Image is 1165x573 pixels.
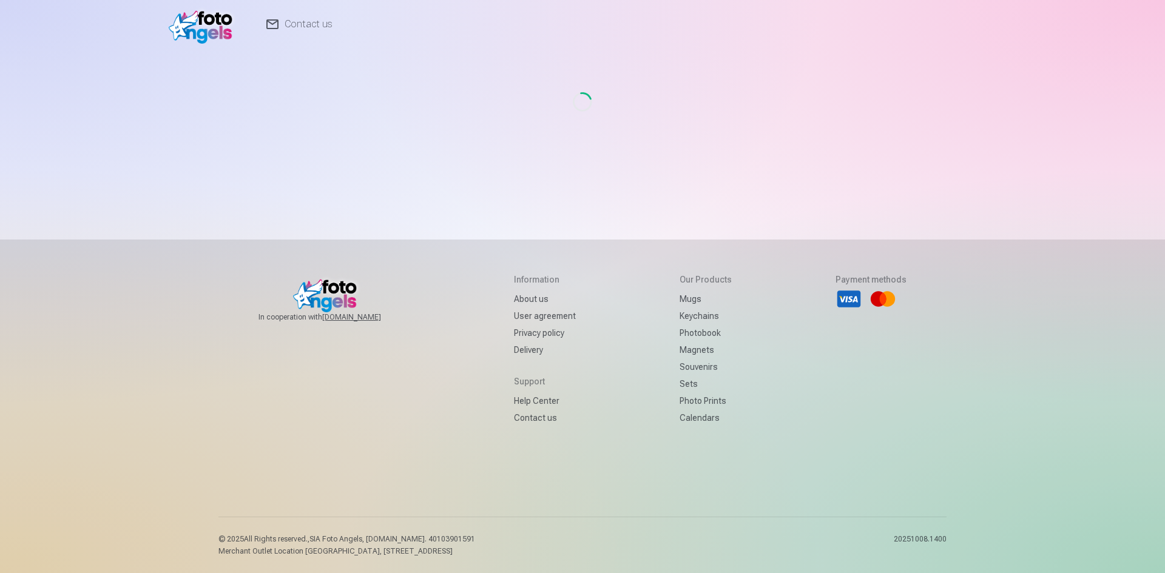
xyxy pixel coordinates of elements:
a: Delivery [514,341,576,358]
h5: Information [514,273,576,286]
a: Photo prints [680,392,732,409]
a: User agreement [514,307,576,324]
span: In cooperation with [258,312,410,322]
a: Souvenirs [680,358,732,375]
p: © 2025 All Rights reserved. , [218,534,475,544]
a: About us [514,290,576,307]
li: Visa [836,286,862,312]
a: Privacy policy [514,324,576,341]
a: Contact us [514,409,576,426]
span: SIA Foto Angels, [DOMAIN_NAME]. 40103901591 [309,535,475,543]
img: /fa1 [169,5,238,44]
a: Keychains [680,307,732,324]
h5: Support [514,375,576,387]
h5: Payment methods [836,273,907,286]
h5: Our products [680,273,732,286]
a: Calendars [680,409,732,426]
a: Sets [680,375,732,392]
p: 20251008.1400 [894,534,947,556]
a: Mugs [680,290,732,307]
li: Mastercard [870,286,896,312]
a: Magnets [680,341,732,358]
a: Photobook [680,324,732,341]
p: Merchant Outlet Location [GEOGRAPHIC_DATA], [STREET_ADDRESS] [218,546,475,556]
a: [DOMAIN_NAME] [322,312,410,322]
a: Help Center [514,392,576,409]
